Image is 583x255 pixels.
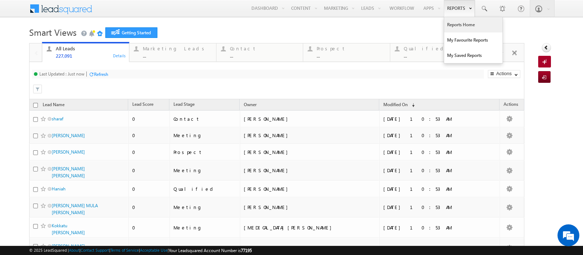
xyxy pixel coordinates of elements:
div: Meeting [173,224,236,231]
div: 0 [132,132,167,139]
span: © 2025 LeadSquared | | | | | [29,247,252,254]
a: Contact... [216,43,304,62]
span: Lead Stage [173,101,195,107]
span: Owner [244,102,257,107]
div: 0 [132,186,167,192]
div: 0 [132,167,167,174]
a: Haniah [52,186,66,192]
div: 227,091 [56,53,125,58]
div: 0 [132,244,167,251]
a: My Favourite Reports [444,32,502,48]
a: [PERSON_NAME] [52,133,85,138]
div: Marketing Leads [143,46,212,51]
a: [PERSON_NAME] [52,149,85,155]
div: [PERSON_NAME] [244,204,344,210]
div: ... [317,53,386,58]
div: [PERSON_NAME] [244,167,344,174]
div: [DATE] 10:53 AM [383,204,484,210]
div: Qualified [173,186,236,192]
div: [PERSON_NAME] [244,186,344,192]
a: Lead Score [129,100,157,110]
div: ... [230,53,299,58]
a: sharaf [52,116,63,121]
div: [PERSON_NAME] [244,244,344,251]
a: Terms of Service [110,248,139,252]
div: Refresh [94,72,108,77]
span: Actions [500,100,522,110]
a: Kokkatu [PERSON_NAME] [52,223,85,235]
a: All Leads227,091Details [42,42,129,62]
div: [DATE] 10:53 AM [383,224,484,231]
div: Meeting [173,132,236,139]
a: Lead Stage [170,100,198,110]
div: Details [113,52,126,59]
a: Getting Started [105,27,157,38]
div: All Leads [56,46,125,51]
div: Last Updated : Just now [39,71,85,77]
div: Qualified [404,46,473,51]
div: 0 [132,116,167,122]
span: Smart Views [29,26,77,38]
div: Chat with us now [38,38,122,48]
div: Meeting [173,167,236,174]
a: Marketing Leads... [129,43,216,62]
span: Modified On [383,102,408,107]
div: Qualified [173,244,236,251]
span: Your Leadsquared Account Number is [169,248,252,253]
span: (sorted descending) [409,102,415,108]
div: 0 [132,149,167,155]
span: 77195 [241,248,252,253]
img: d_60004797649_company_0_60004797649 [12,38,31,48]
em: Start Chat [99,200,132,209]
a: Contact Support [81,248,109,252]
a: Prospect... [303,43,390,62]
div: ... [404,53,473,58]
div: Contact [230,46,299,51]
a: [PERSON_NAME] [PERSON_NAME] [52,166,85,178]
div: [DATE] 10:53 AM [383,149,484,155]
div: [MEDICAL_DATA][PERSON_NAME] [244,224,344,231]
div: 0 [132,204,167,210]
textarea: Type your message and hit 'Enter' [9,67,133,193]
a: Reports Home [444,17,502,32]
div: [PERSON_NAME] [244,149,344,155]
div: Prospect [317,46,386,51]
a: Modified On (sorted descending) [380,100,418,110]
div: 0 [132,224,167,231]
div: Prospect [173,149,236,155]
a: Lead Name [39,101,68,110]
a: Qualified... [390,43,477,62]
a: Acceptable Use [140,248,168,252]
input: Check all records [33,103,38,108]
div: Minimize live chat window [120,4,137,21]
a: About [69,248,79,252]
div: ... [143,53,212,58]
div: [DATE] 10:53 AM [383,116,484,122]
div: [PERSON_NAME] [244,116,344,122]
div: [DATE] 10:53 AM [383,167,484,174]
div: [DATE] 10:53 AM [383,186,484,192]
div: Meeting [173,204,236,210]
a: My Saved Reports [444,48,502,63]
div: [PERSON_NAME] [244,132,344,139]
div: [DATE] 10:52 AM [383,244,484,251]
div: [DATE] 10:53 AM [383,132,484,139]
span: Lead Score [132,101,153,107]
a: [PERSON_NAME] MULA [PERSON_NAME] [52,203,98,215]
div: Contact [173,116,236,122]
